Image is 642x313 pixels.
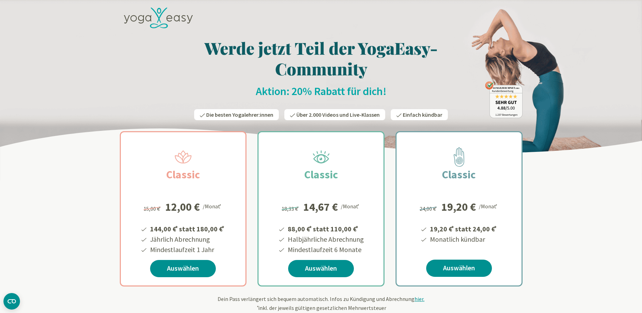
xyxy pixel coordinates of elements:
span: Über 2.000 Videos und Live-Klassen [296,111,380,118]
span: Einfach kündbar [403,111,442,118]
li: Monatlich kündbar [429,234,498,244]
a: Auswählen [426,260,492,277]
h2: Classic [425,166,492,183]
li: Jährlich Abrechnung [149,234,225,244]
li: Mindestlaufzeit 1 Jahr [149,244,225,255]
li: 88,00 € statt 110,00 € [287,222,364,234]
span: Die besten Yogalehrer:innen [206,111,273,118]
div: 19,20 € [441,201,476,212]
h2: Classic [288,166,355,183]
span: 24,00 € [420,205,438,212]
div: 14,67 € [303,201,338,212]
span: inkl. der jeweils gültigen gesetzlichen Mehrwertsteuer [256,304,386,311]
a: Auswählen [150,260,216,277]
li: 19,20 € statt 24,00 € [429,222,498,234]
div: /Monat [479,201,498,210]
a: Auswählen [288,260,354,277]
span: 15,00 € [144,205,162,212]
span: hier. [414,295,424,302]
li: 144,00 € statt 180,00 € [149,222,225,234]
div: 12,00 € [165,201,200,212]
li: Mindestlaufzeit 6 Monate [287,244,364,255]
span: 18,33 € [282,205,300,212]
h2: Aktion: 20% Rabatt für dich! [120,84,523,98]
li: Halbjährliche Abrechnung [287,234,364,244]
div: /Monat [341,201,360,210]
h1: Werde jetzt Teil der YogaEasy-Community [120,38,523,79]
button: CMP-Widget öffnen [3,293,20,310]
img: ausgezeichnet_badge.png [485,81,523,118]
div: /Monat [203,201,222,210]
div: Dein Pass verlängert sich bequem automatisch. Infos zu Kündigung und Abrechnung [120,295,523,312]
h2: Classic [150,166,217,183]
